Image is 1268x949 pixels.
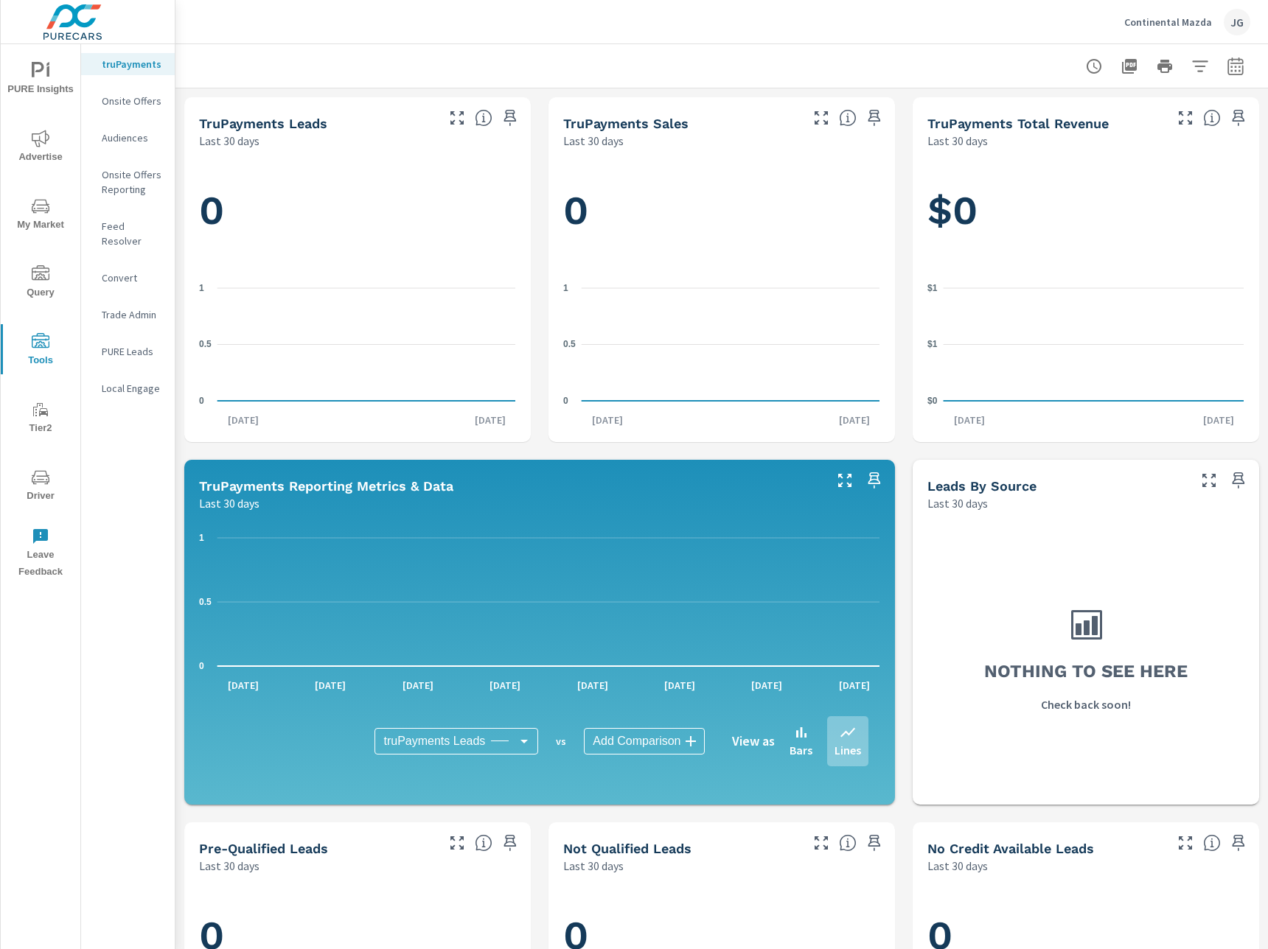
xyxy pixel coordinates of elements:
p: [DATE] [304,678,356,693]
span: Driver [5,469,76,505]
span: Tier2 [5,401,76,437]
p: Last 30 days [199,132,259,150]
p: Onsite Offers [102,94,163,108]
h5: truPayments Sales [563,116,689,131]
span: Number of sales matched to a truPayments lead. [Source: This data is sourced from the dealer's DM... [839,109,857,127]
div: truPayments [81,53,175,75]
h5: No Credit Available Leads [927,841,1094,856]
div: Convert [81,267,175,289]
span: Save this to your personalized report [863,106,886,130]
p: Onsite Offers Reporting [102,167,163,197]
p: [DATE] [944,413,995,427]
button: Make Fullscreen [445,106,469,130]
span: truPayments Leads [383,734,485,749]
p: Convert [102,270,163,285]
p: [DATE] [741,678,792,693]
button: Print Report [1150,52,1180,81]
span: Save this to your personalized report [863,831,886,855]
text: $1 [927,339,938,349]
p: Lines [835,741,861,759]
text: $1 [927,283,938,293]
p: Bars [790,741,812,759]
span: A lead that has been submitted but has not gone through the credit application process. [1203,834,1221,852]
div: Local Engage [81,377,175,399]
button: Make Fullscreen [445,831,469,855]
button: Make Fullscreen [809,831,833,855]
p: Last 30 days [563,857,624,875]
p: [DATE] [392,678,444,693]
p: [DATE] [654,678,706,693]
h3: Nothing to see here [984,659,1188,684]
span: Add Comparison [593,734,680,749]
p: Local Engage [102,381,163,396]
h1: 0 [199,186,516,236]
div: truPayments Leads [375,728,538,754]
div: Onsite Offers [81,90,175,112]
div: Onsite Offers Reporting [81,164,175,200]
span: Total revenue from sales matched to a truPayments lead. [Source: This data is sourced from the de... [1203,109,1221,127]
button: Apply Filters [1185,52,1215,81]
p: Last 30 days [927,494,988,512]
h5: Leads By Source [927,478,1037,494]
p: Audiences [102,130,163,145]
h1: $0 [927,186,1244,236]
p: [DATE] [464,413,516,427]
text: 0 [563,396,568,406]
p: [DATE] [479,678,531,693]
div: Add Comparison [584,728,704,754]
text: 0.5 [199,339,212,349]
text: 1 [563,283,568,293]
span: A basic review has been done and has not approved the credit worthiness of the lead by the config... [839,834,857,852]
span: Save this to your personalized report [498,106,522,130]
h5: truPayments Leads [199,116,327,131]
button: Make Fullscreen [833,469,857,492]
button: "Export Report to PDF" [1115,52,1144,81]
h5: truPayments Total Revenue [927,116,1109,131]
p: Feed Resolver [102,219,163,248]
div: nav menu [1,44,80,586]
text: 0.5 [199,597,212,607]
p: Last 30 days [563,132,624,150]
p: [DATE] [1193,413,1244,427]
span: Save this to your personalized report [1227,831,1250,855]
span: Leave Feedback [5,528,76,581]
p: Check back soon! [1041,696,1131,713]
div: PURE Leads [81,340,175,363]
span: Save this to your personalized report [1227,469,1250,492]
p: [DATE] [829,413,880,427]
p: Continental Mazda [1124,15,1212,29]
span: Advertise [5,130,76,166]
button: Make Fullscreen [1174,106,1197,130]
p: truPayments [102,57,163,71]
p: Last 30 days [199,494,259,512]
p: vs [538,735,584,748]
p: Last 30 days [927,132,988,150]
button: Select Date Range [1221,52,1250,81]
span: My Market [5,197,76,234]
h5: Not Qualified Leads [563,841,692,856]
p: [DATE] [217,678,269,693]
div: JG [1224,9,1250,35]
span: PURE Insights [5,62,76,98]
span: A basic review has been done and approved the credit worthiness of the lead by the configured cre... [475,834,492,852]
h1: 0 [563,186,880,236]
p: Last 30 days [927,857,988,875]
h6: View as [732,734,775,749]
span: Query [5,265,76,301]
p: PURE Leads [102,344,163,359]
button: Make Fullscreen [809,106,833,130]
span: The number of truPayments leads. [475,109,492,127]
p: [DATE] [582,413,633,427]
h5: Pre-Qualified Leads [199,841,328,856]
text: $0 [927,396,938,406]
p: Last 30 days [199,857,259,875]
div: Trade Admin [81,304,175,326]
span: Save this to your personalized report [1227,106,1250,130]
text: 0 [199,396,204,406]
p: [DATE] [567,678,619,693]
text: 1 [199,533,204,543]
span: Tools [5,333,76,369]
h5: truPayments Reporting Metrics & Data [199,478,453,494]
p: [DATE] [829,678,880,693]
text: 0.5 [563,339,576,349]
